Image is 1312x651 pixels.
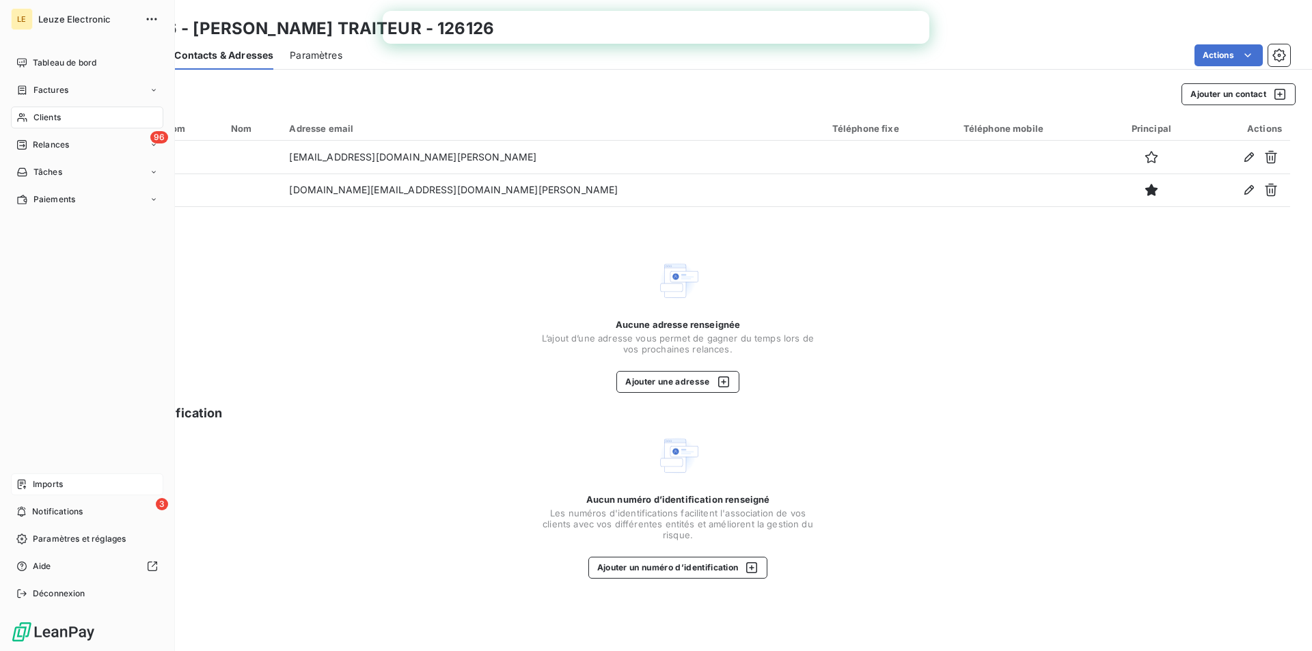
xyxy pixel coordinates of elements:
button: Ajouter un numéro d’identification [588,557,768,579]
span: Déconnexion [33,587,85,600]
td: [DOMAIN_NAME][EMAIL_ADDRESS][DOMAIN_NAME][PERSON_NAME] [281,174,823,206]
button: Ajouter une adresse [616,371,739,393]
span: L’ajout d’une adresse vous permet de gagner du temps lors de vos prochaines relances. [541,333,815,355]
div: Principal [1115,123,1188,134]
iframe: Intercom live chat [1266,605,1298,637]
h3: 126126 - [PERSON_NAME] TRAITEUR - 126126 [120,16,494,41]
span: Notifications [32,505,83,518]
span: Leuze Electronic [38,14,137,25]
span: Tableau de bord [33,57,96,69]
span: Paiements [33,193,75,206]
div: Nom [231,123,273,134]
div: Actions [1204,123,1282,134]
div: Prénom [152,123,215,134]
span: Imports [33,478,63,490]
span: Les numéros d'identifications facilitent l'association de vos clients avec vos différentes entité... [541,508,815,540]
div: Téléphone fixe [832,123,947,134]
span: Paramètres [290,49,342,62]
span: Tâches [33,166,62,178]
span: Aide [33,560,51,572]
div: LE [11,8,33,30]
img: Empty state [656,259,700,303]
span: Paramètres et réglages [33,533,126,545]
span: Aucune adresse renseignée [616,319,741,330]
div: Téléphone mobile [963,123,1099,134]
a: Aide [11,555,163,577]
iframe: Intercom live chat bannière [383,11,929,44]
button: Ajouter un contact [1181,83,1296,105]
td: [EMAIL_ADDRESS][DOMAIN_NAME][PERSON_NAME] [281,141,823,174]
img: Empty state [656,434,700,477]
span: Aucun numéro d’identification renseigné [586,494,770,505]
span: Relances [33,139,69,151]
button: Actions [1194,44,1263,66]
span: Clients [33,111,61,124]
span: Factures [33,84,68,96]
img: Logo LeanPay [11,621,96,643]
span: 3 [156,498,168,510]
div: Adresse email [289,123,815,134]
span: 96 [150,131,168,143]
span: Contacts & Adresses [174,49,273,62]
